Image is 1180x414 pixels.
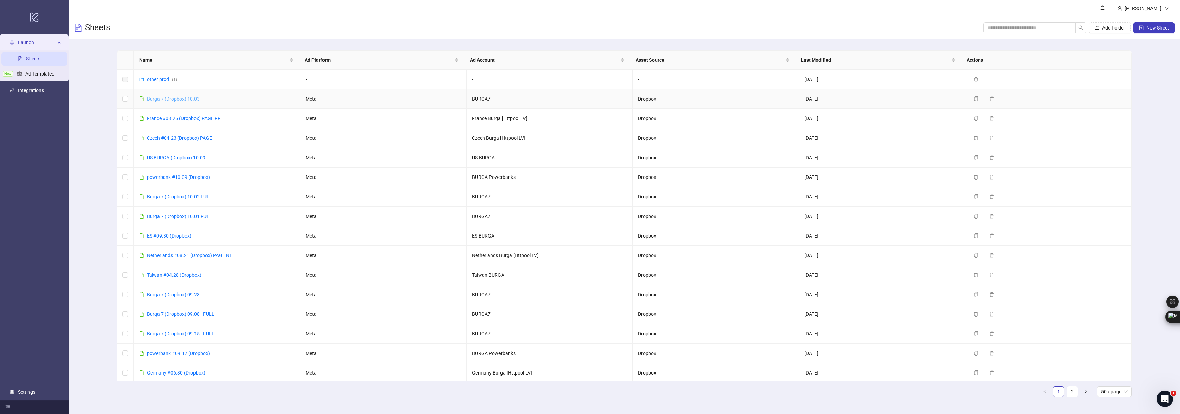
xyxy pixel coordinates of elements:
a: Ad Templates [25,71,54,77]
span: copy [973,155,978,160]
a: US BURGA (Dropbox) 10.09 [147,155,205,160]
span: file [139,136,144,140]
span: copy [973,233,978,238]
td: Dropbox [633,265,799,285]
iframe: Intercom live chat [1157,391,1173,407]
span: delete [989,155,994,160]
span: delete [989,292,994,297]
span: ( 1 ) [172,77,177,82]
td: Meta [300,207,467,226]
td: Czech Burga [Httpool LV] [467,128,633,148]
span: folder [139,77,144,82]
span: Ad Account [470,56,618,64]
a: Sheets [26,56,40,61]
a: 1 [1053,387,1064,397]
a: Netherlands #08.21 (Dropbox) PAGE NL [147,253,232,258]
td: BURGA7 [467,285,633,304]
div: Page Size [1097,386,1132,397]
td: Dropbox [633,128,799,148]
td: Dropbox [633,207,799,226]
span: delete [989,194,994,199]
td: [DATE] [799,304,965,324]
h3: Sheets [85,22,110,33]
span: delete [973,77,978,82]
span: delete [989,116,994,121]
td: - [633,70,799,89]
span: folder-add [1095,25,1099,30]
span: copy [973,253,978,258]
td: Germany Burga [Httpool LV] [467,363,633,383]
td: [DATE] [799,207,965,226]
td: Meta [300,128,467,148]
td: Meta [300,304,467,324]
td: Dropbox [633,304,799,324]
span: file [139,175,144,180]
td: [DATE] [799,226,965,246]
span: plus-square [1139,25,1144,30]
span: Last Modified [801,56,949,64]
td: Meta [300,148,467,168]
td: [DATE] [799,187,965,207]
span: copy [973,351,978,356]
td: BURGA Powerbanks [467,344,633,363]
span: file [139,253,144,258]
td: Meta [300,109,467,128]
td: [DATE] [799,363,965,383]
span: menu-fold [5,405,10,410]
span: copy [973,96,978,101]
a: Settings [18,389,35,395]
span: copy [973,136,978,140]
span: copy [973,370,978,375]
td: US BURGA [467,148,633,168]
td: BURGA7 [467,207,633,226]
span: copy [973,116,978,121]
span: delete [989,331,994,336]
span: New Sheet [1146,25,1169,31]
span: Add Folder [1102,25,1125,31]
a: Burga 7 (Dropbox) 10.01 FULL [147,214,212,219]
span: file [139,312,144,317]
span: Name [139,56,288,64]
a: Burga 7 (Dropbox) 10.03 [147,96,200,102]
td: Meta [300,89,467,109]
span: copy [973,292,978,297]
li: Next Page [1081,386,1091,397]
span: file [139,273,144,277]
th: Ad Platform [299,51,464,70]
button: New Sheet [1133,22,1175,33]
span: Asset Source [636,56,784,64]
th: Last Modified [795,51,961,70]
span: file [139,116,144,121]
span: bell [1100,5,1105,10]
span: file [139,194,144,199]
span: delete [989,233,994,238]
a: powerbank #09.17 (Dropbox) [147,350,210,356]
td: Dropbox [633,285,799,304]
span: delete [989,175,994,180]
td: Dropbox [633,109,799,128]
span: Ad Platform [305,56,453,64]
span: 1 [1171,391,1176,396]
td: [DATE] [799,148,965,168]
th: Asset Source [630,51,795,70]
a: ES #09.30 (Dropbox) [147,233,191,239]
td: France Burga [Httpool LV] [467,109,633,128]
a: Burga 7 (Dropbox) 09.08 - FULL [147,311,214,317]
button: left [1039,386,1050,397]
td: [DATE] [799,109,965,128]
td: [DATE] [799,70,965,89]
td: - [300,70,467,89]
td: Dropbox [633,226,799,246]
span: delete [989,312,994,317]
span: copy [973,331,978,336]
span: copy [973,175,978,180]
td: Meta [300,324,467,344]
li: Previous Page [1039,386,1050,397]
td: Meta [300,363,467,383]
td: Meta [300,285,467,304]
button: right [1081,386,1091,397]
td: [DATE] [799,324,965,344]
td: [DATE] [799,246,965,265]
li: 2 [1067,386,1078,397]
td: Meta [300,246,467,265]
